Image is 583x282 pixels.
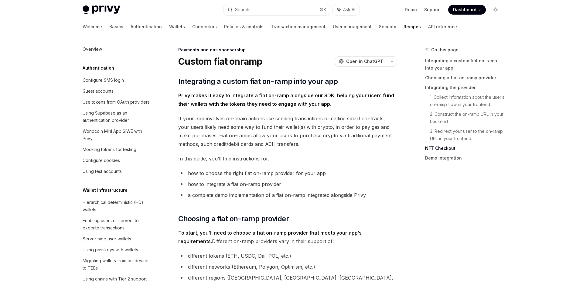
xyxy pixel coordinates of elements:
span: Ask AI [343,7,355,13]
h1: Custom fiat onramp [178,56,262,67]
h5: Wallet infrastructure [83,187,128,194]
a: Configure cookies [78,155,155,166]
div: Server-side user wallets [83,235,131,242]
a: Using test accounts [78,166,155,177]
span: Dashboard [453,7,476,13]
a: Recipes [404,19,421,34]
a: API reference [428,19,457,34]
a: Worldcoin Mini App SIWE with Privy [78,126,155,144]
div: Worldcoin Mini App SIWE with Privy [83,128,152,142]
a: Authentication [131,19,162,34]
div: Using Supabase as an authentication provider [83,109,152,124]
a: Welcome [83,19,102,34]
a: Overview [78,44,155,55]
a: 1. Collect information about the user’s on-ramp flow in your frontend [430,92,505,109]
a: Migrating wallets from on-device to TEEs [78,255,155,273]
button: Ask AI [333,4,360,15]
button: Search...⌘K [223,4,330,15]
button: Open in ChatGPT [335,56,387,67]
div: Guest accounts [83,88,114,95]
a: Connectors [192,19,217,34]
div: Overview [83,46,102,53]
li: how to integrate a fiat on-ramp provider [178,180,397,188]
img: light logo [83,5,120,14]
li: different tokens (ETH, USDC, Dai, POL, etc.) [178,252,397,260]
span: On this page [431,46,459,53]
a: Demo integration [425,153,505,163]
a: 2. Construct the on-ramp URL in your backend [430,109,505,126]
li: a complete demo implementation of a fiat on-ramp integrated alongside Privy [178,191,397,199]
div: Mocking tokens for testing [83,146,136,153]
div: Hierarchical deterministic (HD) wallets [83,199,152,213]
li: different networks (Ethereum, Polygon, Optimism, etc.) [178,263,397,271]
span: Different on-ramp providers vary in their support of: [178,229,397,246]
a: Dashboard [448,5,486,15]
a: Using Supabase as an authentication provider [78,108,155,126]
a: Guest accounts [78,86,155,97]
div: Configure cookies [83,157,120,164]
a: NFT Checkout [425,143,505,153]
span: Choosing a fiat on-ramp provider [178,214,289,224]
a: Choosing a fiat on-ramp provider [425,73,505,83]
a: Policies & controls [224,19,264,34]
span: Open in ChatGPT [346,58,383,64]
strong: To start, you’ll need to choose a fiat on-ramp provider that meets your app’s requirements. [178,230,362,244]
div: Use tokens from OAuth providers [83,98,150,106]
div: Configure SMS login [83,77,124,84]
a: Basics [109,19,123,34]
a: Use tokens from OAuth providers [78,97,155,108]
a: 3. Redirect your user to the on-ramp URL in your frontend [430,126,505,143]
a: Demo [405,7,417,13]
a: Integrating the provider [425,83,505,92]
span: If your app involves on-chain actions like sending transactions or calling smart contracts, your ... [178,114,397,148]
div: Migrating wallets from on-device to TEEs [83,257,152,272]
a: Transaction management [271,19,326,34]
div: Using test accounts [83,168,122,175]
a: Using passkeys with wallets [78,244,155,255]
span: In this guide, you’ll find instructions for: [178,154,397,163]
a: User management [333,19,372,34]
button: Toggle dark mode [491,5,500,15]
div: Search... [235,6,252,13]
span: ⌘ K [320,7,326,12]
a: Security [379,19,396,34]
h5: Authentication [83,64,114,72]
li: how to choose the right fiat on-ramp provider for your app [178,169,397,177]
a: Configure SMS login [78,75,155,86]
a: Support [424,7,441,13]
a: Mocking tokens for testing [78,144,155,155]
span: Integrating a custom fiat on-ramp into your app [178,77,338,86]
a: Hierarchical deterministic (HD) wallets [78,197,155,215]
div: Enabling users or servers to execute transactions [83,217,152,232]
a: Wallets [169,19,185,34]
a: Enabling users or servers to execute transactions [78,215,155,233]
a: Server-side user wallets [78,233,155,244]
strong: Privy makes it easy to integrate a fiat on-ramp alongside our SDK, helping your users fund their ... [178,92,394,107]
a: Integrating a custom fiat on-ramp into your app [425,56,505,73]
div: Payments and gas sponsorship [178,47,397,53]
div: Using passkeys with wallets [83,246,138,253]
